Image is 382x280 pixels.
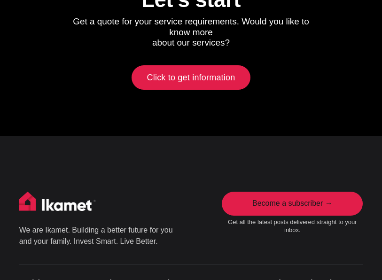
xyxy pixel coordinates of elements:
img: Ikamet home [19,192,96,215]
span: about our services? [152,38,230,47]
span: Get a quote for your service requirements. Would you like to know more [73,16,312,37]
p: We are Ikamet. Building a better future for you and your family. Invest Smart. Live Better. [19,225,174,247]
small: Get all the latest posts delivered straight to your inbox. [222,218,363,234]
a: Become a subscriber → [222,192,363,216]
a: Click to get information [132,65,250,90]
